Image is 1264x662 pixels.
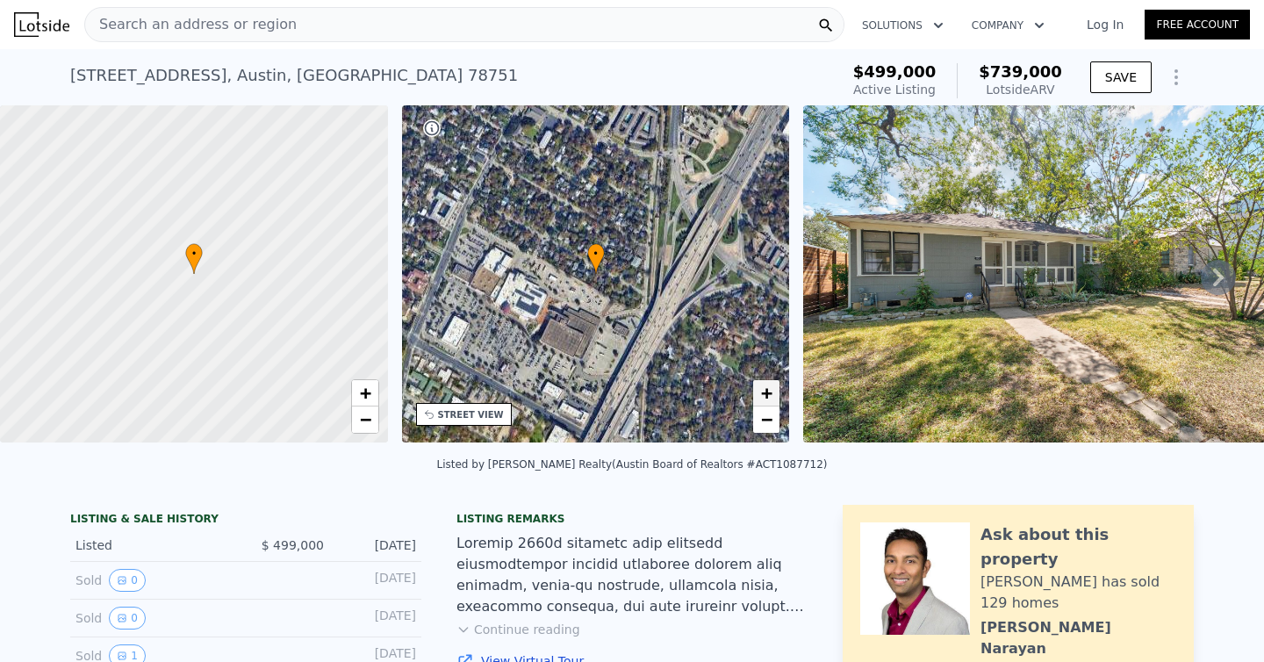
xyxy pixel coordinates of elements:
[1145,10,1250,40] a: Free Account
[70,512,421,529] div: LISTING & SALE HISTORY
[75,569,232,592] div: Sold
[1159,60,1194,95] button: Show Options
[1066,16,1145,33] a: Log In
[359,382,370,404] span: +
[85,14,297,35] span: Search an address or region
[352,380,378,407] a: Zoom in
[359,408,370,430] span: −
[75,607,232,630] div: Sold
[853,62,937,81] span: $499,000
[109,607,146,630] button: View historical data
[979,62,1062,81] span: $739,000
[979,81,1062,98] div: Lotside ARV
[456,621,580,638] button: Continue reading
[1090,61,1152,93] button: SAVE
[958,10,1059,41] button: Company
[761,408,772,430] span: −
[980,522,1176,572] div: Ask about this property
[980,617,1176,659] div: [PERSON_NAME] Narayan
[438,408,504,421] div: STREET VIEW
[185,243,203,274] div: •
[338,569,416,592] div: [DATE]
[848,10,958,41] button: Solutions
[456,533,808,617] div: Loremip 2660d sitametc adip elitsedd eiusmodtempor incidid utlaboree dolorem aliq enimadm, venia-...
[75,536,232,554] div: Listed
[761,382,772,404] span: +
[14,12,69,37] img: Lotside
[587,243,605,274] div: •
[338,607,416,630] div: [DATE]
[456,512,808,526] div: Listing remarks
[587,246,605,262] span: •
[185,246,203,262] span: •
[437,458,828,471] div: Listed by [PERSON_NAME] Realty (Austin Board of Realtors #ACT1087712)
[753,407,779,433] a: Zoom out
[70,63,518,88] div: [STREET_ADDRESS] , Austin , [GEOGRAPHIC_DATA] 78751
[262,538,324,552] span: $ 499,000
[109,569,146,592] button: View historical data
[338,536,416,554] div: [DATE]
[352,407,378,433] a: Zoom out
[980,572,1176,614] div: [PERSON_NAME] has sold 129 homes
[753,380,779,407] a: Zoom in
[853,83,936,97] span: Active Listing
